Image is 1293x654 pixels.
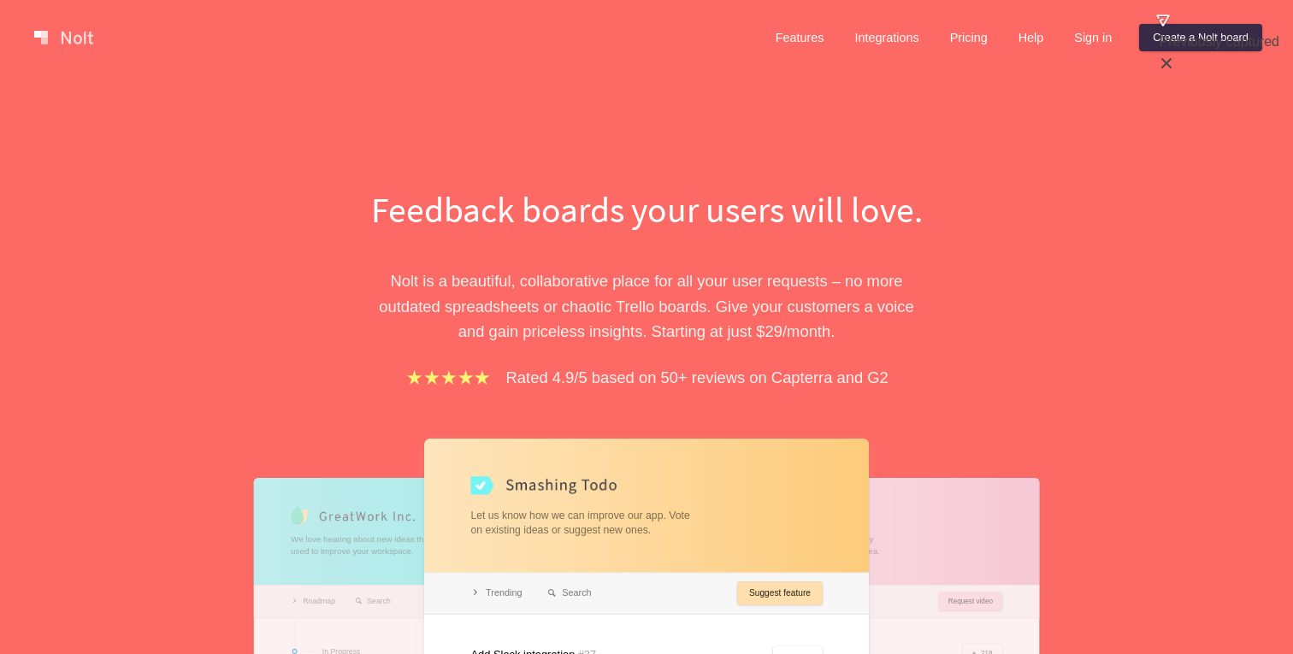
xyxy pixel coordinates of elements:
[841,24,932,51] a: Integrations
[351,185,942,234] h1: Feedback boards your users will love.
[1060,24,1125,51] a: Sign in
[351,268,942,344] p: Nolt is a beautiful, collaborative place for all your user requests – no more outdated spreadshee...
[506,365,889,390] p: Rated 4.9/5 based on 50+ reviews on Capterra and G2
[762,24,838,51] a: Features
[1005,24,1058,51] a: Help
[936,24,1001,51] a: Pricing
[1139,24,1262,51] a: Create a Nolt board
[404,368,492,387] img: stars.b067e34983.png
